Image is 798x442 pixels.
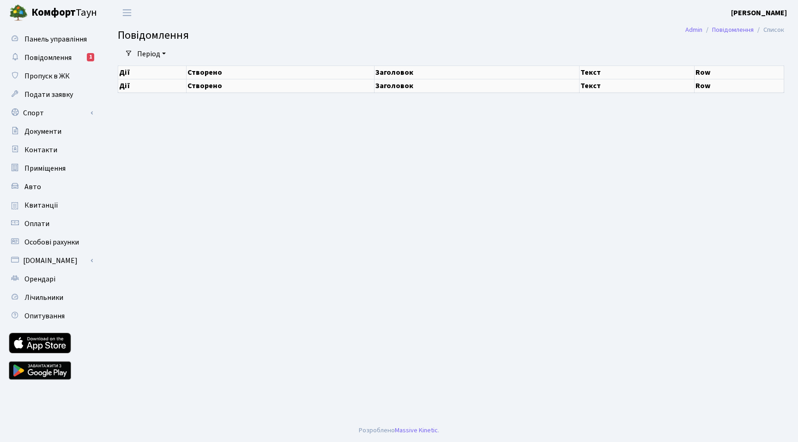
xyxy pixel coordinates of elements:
span: Опитування [24,311,65,321]
a: Оплати [5,215,97,233]
span: Панель управління [24,34,87,44]
span: Авто [24,182,41,192]
a: Лічильники [5,288,97,307]
th: Створено [186,79,375,92]
span: Орендарі [24,274,55,284]
a: Панель управління [5,30,97,48]
span: Особові рахунки [24,237,79,247]
span: Документи [24,126,61,137]
a: Admin [685,25,702,35]
b: [PERSON_NAME] [731,8,787,18]
div: 1 [87,53,94,61]
div: Розроблено . [359,425,439,436]
span: Контакти [24,145,57,155]
a: Квитанції [5,196,97,215]
a: [PERSON_NAME] [731,7,787,18]
th: Дії [118,79,187,92]
a: Особові рахунки [5,233,97,251]
th: Текст [579,79,695,92]
span: Лічильники [24,293,63,303]
a: Пропуск в ЖК [5,67,97,85]
img: logo.png [9,4,28,22]
a: Контакти [5,141,97,159]
th: Row [695,66,784,79]
th: Текст [579,66,695,79]
a: Орендарі [5,270,97,288]
span: Повідомлення [118,27,189,43]
th: Заголовок [375,66,579,79]
span: Приміщення [24,163,66,173]
a: Опитування [5,307,97,325]
th: Row [695,79,784,92]
li: Список [754,25,784,35]
a: Massive Kinetic [395,425,438,435]
a: Спорт [5,104,97,122]
b: Комфорт [31,5,76,20]
a: Подати заявку [5,85,97,104]
th: Дії [118,66,187,79]
th: Заголовок [375,79,579,92]
th: Створено [186,66,375,79]
span: Подати заявку [24,90,73,100]
a: Повідомлення1 [5,48,97,67]
a: Документи [5,122,97,141]
span: Оплати [24,219,49,229]
button: Переключити навігацію [115,5,139,20]
a: Авто [5,178,97,196]
span: Пропуск в ЖК [24,71,70,81]
a: Повідомлення [712,25,754,35]
span: Квитанції [24,200,58,210]
span: Повідомлення [24,53,72,63]
a: Приміщення [5,159,97,178]
nav: breadcrumb [671,20,798,40]
a: Період [133,46,169,62]
span: Таун [31,5,97,21]
a: [DOMAIN_NAME] [5,251,97,270]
